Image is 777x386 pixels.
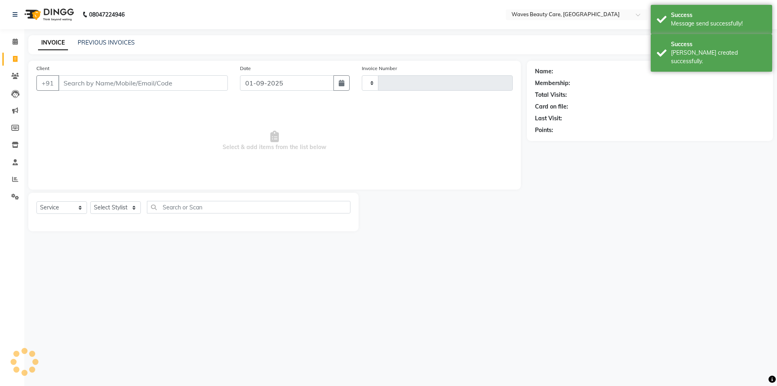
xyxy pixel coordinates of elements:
[78,39,135,46] a: PREVIOUS INVOICES
[671,11,766,19] div: Success
[38,36,68,50] a: INVOICE
[36,75,59,91] button: +91
[671,40,766,49] div: Success
[535,91,567,99] div: Total Visits:
[89,3,125,26] b: 08047224946
[21,3,76,26] img: logo
[535,114,562,123] div: Last Visit:
[535,102,568,111] div: Card on file:
[147,201,350,213] input: Search or Scan
[535,79,570,87] div: Membership:
[535,67,553,76] div: Name:
[58,75,228,91] input: Search by Name/Mobile/Email/Code
[240,65,251,72] label: Date
[671,49,766,66] div: Bill created successfully.
[671,19,766,28] div: Message send successfully!
[535,126,553,134] div: Points:
[36,100,513,181] span: Select & add items from the list below
[36,65,49,72] label: Client
[362,65,397,72] label: Invoice Number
